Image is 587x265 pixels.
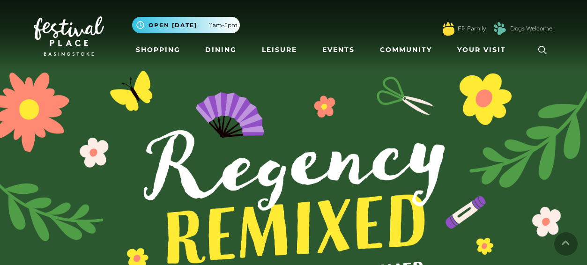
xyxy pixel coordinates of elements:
span: 11am-5pm [209,21,238,29]
a: Community [376,41,436,59]
img: Festival Place Logo [34,16,104,56]
button: Open [DATE] 11am-5pm [132,17,240,33]
a: Shopping [132,41,184,59]
a: Dogs Welcome! [510,24,554,33]
span: Open [DATE] [149,21,197,29]
a: Events [319,41,358,59]
a: FP Family [458,24,486,33]
a: Leisure [258,41,301,59]
span: Your Visit [457,45,506,55]
a: Your Visit [453,41,514,59]
a: Dining [201,41,240,59]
